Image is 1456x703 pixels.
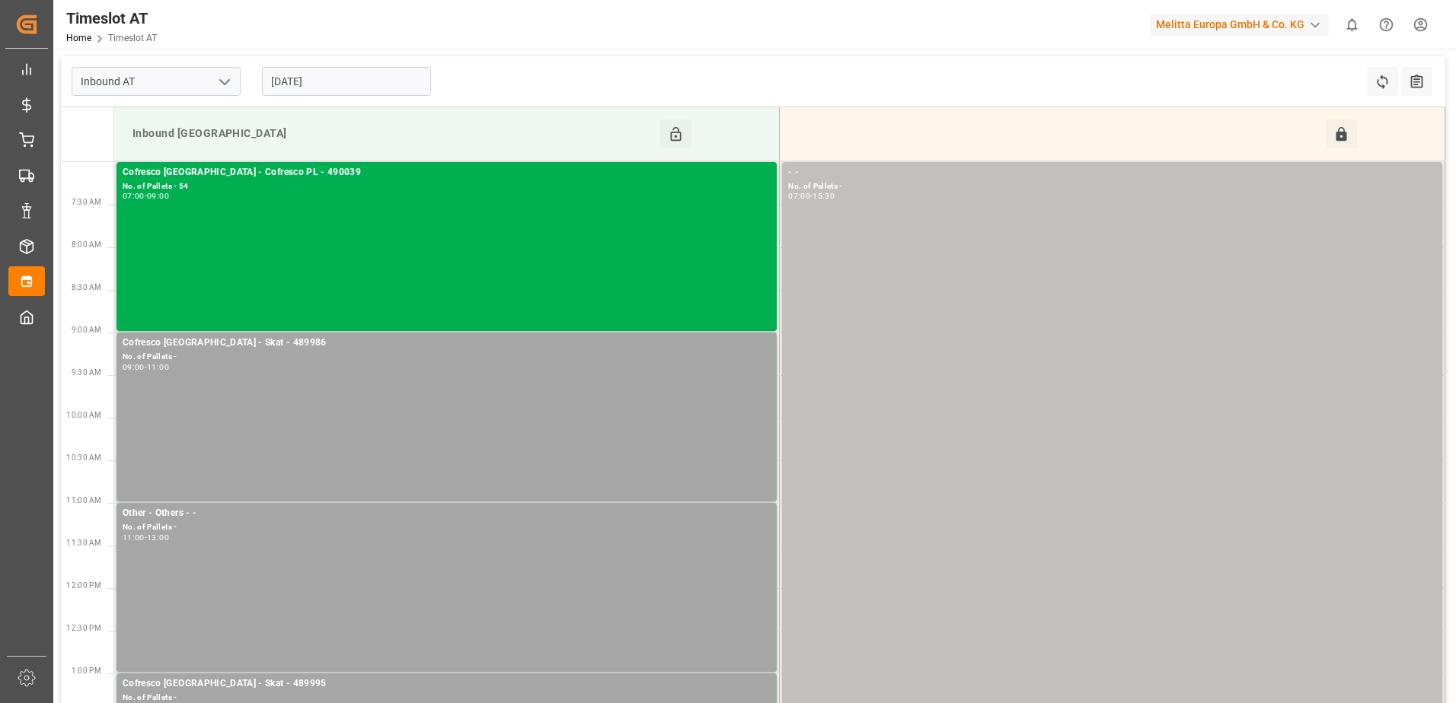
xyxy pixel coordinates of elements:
[123,676,771,692] div: Cofresco [GEOGRAPHIC_DATA] - Skat - 489995
[1150,14,1329,36] div: Melitta Europa GmbH & Co. KG
[66,33,91,43] a: Home
[123,364,145,371] div: 09:00
[66,453,101,462] span: 10:30 AM
[72,326,101,334] span: 9:00 AM
[123,165,771,180] div: Cofresco [GEOGRAPHIC_DATA] - Cofresco PL - 490039
[72,198,101,206] span: 7:30 AM
[72,368,101,377] span: 9:30 AM
[147,192,169,199] div: 09:00
[123,506,771,521] div: Other - Others - -
[66,624,101,632] span: 12:30 PM
[147,534,169,541] div: 13:00
[788,192,810,199] div: 07:00
[66,539,101,547] span: 11:30 AM
[813,192,835,199] div: 15:30
[66,581,101,590] span: 12:00 PM
[788,180,1436,193] div: No. of Pallets -
[788,165,1436,180] div: - -
[147,364,169,371] div: 11:00
[66,411,101,419] span: 10:00 AM
[123,351,771,364] div: No. of Pallets -
[810,192,813,199] div: -
[1369,8,1403,42] button: Help Center
[72,283,101,291] span: 8:30 AM
[145,534,147,541] div: -
[262,67,431,96] input: DD-MM-YYYY
[72,67,241,96] input: Type to search/select
[72,240,101,249] span: 8:00 AM
[123,192,145,199] div: 07:00
[123,180,771,193] div: No. of Pallets - 54
[126,119,660,148] div: Inbound [GEOGRAPHIC_DATA]
[72,666,101,675] span: 1:00 PM
[123,336,771,351] div: Cofresco [GEOGRAPHIC_DATA] - Skat - 489986
[145,192,147,199] div: -
[145,364,147,371] div: -
[1150,10,1335,39] button: Melitta Europa GmbH & Co. KG
[212,70,235,94] button: open menu
[1335,8,1369,42] button: show 0 new notifications
[123,534,145,541] div: 11:00
[66,7,157,30] div: Timeslot AT
[66,496,101,504] span: 11:00 AM
[123,521,771,534] div: No. of Pallets -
